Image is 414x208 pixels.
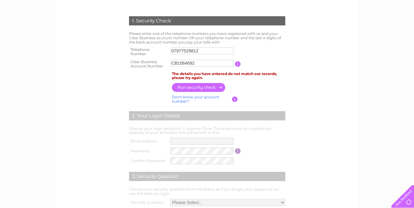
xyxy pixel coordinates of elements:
[127,186,287,197] td: Choose your security question from the below so if you forget your password, we can still help yo...
[344,26,357,31] a: Energy
[298,3,341,11] a: 0333 014 3131
[127,30,287,46] td: Please enter one of the telephone numbers you have registered with us and your Clear Business acc...
[232,96,238,102] input: Information
[235,148,241,154] input: Information
[14,16,46,35] img: logo.png
[383,26,392,31] a: Blog
[328,26,340,31] a: Water
[127,197,169,208] th: Security Question
[63,3,352,30] div: Clear Business is a trading name of Verastar Limited (registered in [GEOGRAPHIC_DATA] No. 3667643...
[127,125,287,137] td: Choose your login details for Customer Zone. The email must be a valid email address, as your act...
[129,111,285,120] div: 2. Your Login Details
[127,136,169,146] th: Email Address
[361,26,379,31] a: Telecoms
[127,146,169,156] th: Password
[127,156,169,166] th: Confirm Password
[127,58,169,70] th: Clear Business Account Number
[170,70,287,82] td: The details you have entered do not match our records, please try again.
[235,61,241,67] input: Information
[172,95,219,104] a: Don't know your account number?
[129,172,285,181] div: 3. Security Question
[129,16,285,25] div: 1. Security Check
[127,46,169,58] th: Telephone Number
[395,26,410,31] a: Contact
